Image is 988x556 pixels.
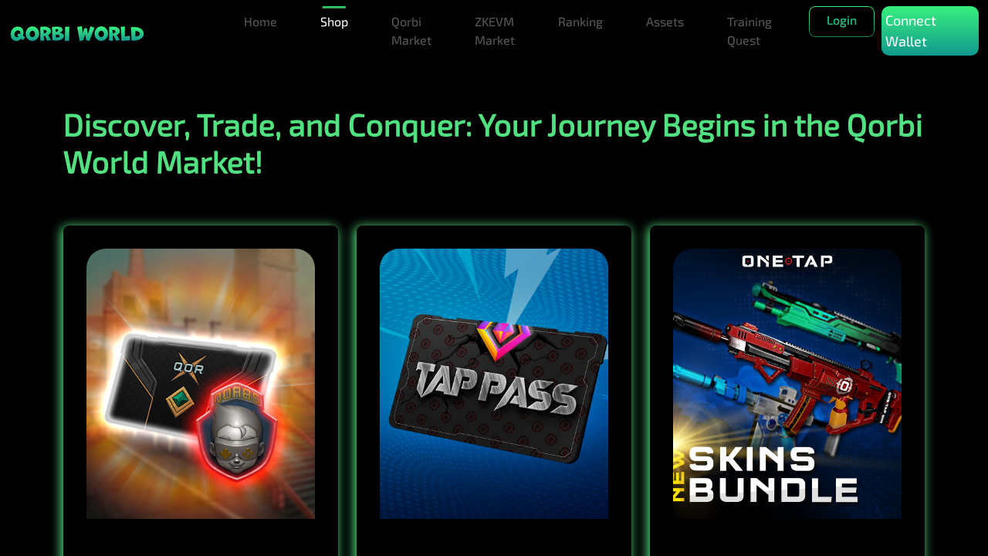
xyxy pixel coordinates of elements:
button: Login [809,6,875,37]
a: Shop [314,6,354,37]
a: Home [238,6,283,37]
a: Assets [640,6,690,37]
a: Qorbi Market [385,6,438,56]
h1: Discover, Trade, and Conquer: Your Journey Begins in the Qorbi World Market! [54,105,934,179]
img: sticky brand-logo [9,25,145,42]
p: Connect Wallet [885,10,975,52]
a: ZKEVM Market [469,6,521,56]
a: Training Quest [721,6,778,56]
a: Ranking [552,6,609,37]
